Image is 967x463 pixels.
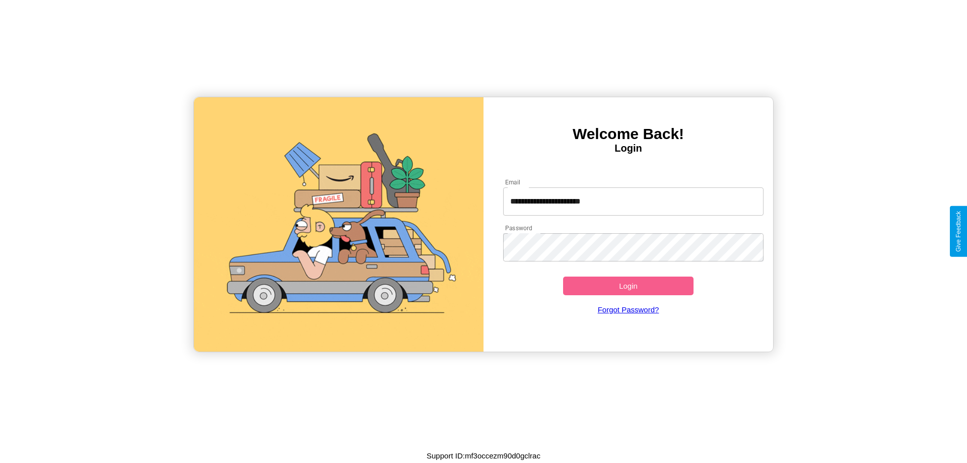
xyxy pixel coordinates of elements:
h4: Login [483,143,773,154]
h3: Welcome Back! [483,125,773,143]
label: Password [505,224,532,232]
label: Email [505,178,521,186]
p: Support ID: mf3occezm90d0gclrac [427,449,540,462]
button: Login [563,277,694,295]
img: gif [194,97,483,352]
div: Give Feedback [955,211,962,252]
a: Forgot Password? [498,295,759,324]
